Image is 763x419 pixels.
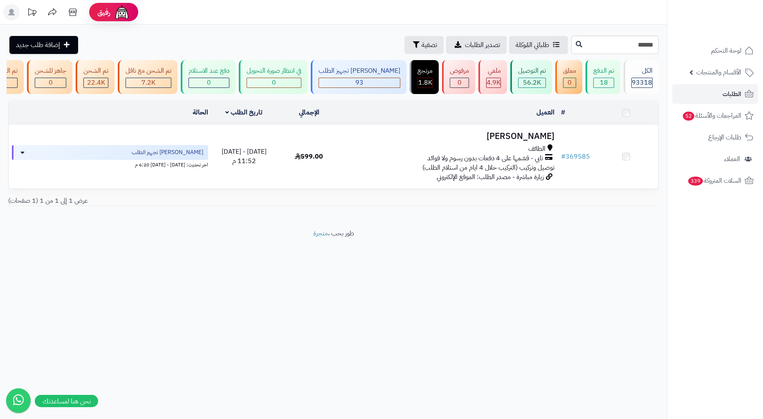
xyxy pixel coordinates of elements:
div: 0 [35,78,66,87]
span: السلات المتروكة [687,175,741,186]
a: العميل [536,108,554,117]
a: تم الشحن 22.4K [74,60,116,94]
div: تم الشحن مع ناقل [126,66,171,76]
span: الطلبات [723,88,741,100]
a: ملغي 4.9K [477,60,509,94]
span: [PERSON_NAME] تجهيز الطلب [132,148,203,157]
span: 7.2K [141,78,155,87]
span: زيارة مباشرة - مصدر الطلب: الموقع الإلكتروني [437,172,544,182]
div: جاهز للشحن [35,66,66,76]
a: السلات المتروكة339 [672,171,758,190]
div: دفع عند الاستلام [189,66,229,76]
div: 93 [319,78,400,87]
span: الطائف [528,144,545,154]
a: تم التوصيل 56.2K [509,60,554,94]
span: # [561,152,566,161]
a: في انتظار صورة التحويل 0 [237,60,309,94]
span: إضافة طلب جديد [16,40,60,50]
div: ملغي [486,66,501,76]
div: معلق [563,66,576,76]
a: دفع عند الاستلام 0 [179,60,237,94]
a: طلباتي المُوكلة [509,36,568,54]
span: 93 [355,78,364,87]
div: 0 [189,78,229,87]
a: تم الدفع 18 [584,60,622,94]
a: تحديثات المنصة [22,4,42,22]
img: ai-face.png [114,4,130,20]
span: لوحة التحكم [711,45,741,56]
div: 0 [247,78,301,87]
a: تم الشحن مع ناقل 7.2K [116,60,179,94]
span: 22.4K [87,78,105,87]
span: توصيل وتركيب (التركيب خلال 4 ايام من استلام الطلب) [422,163,554,173]
a: جاهز للشحن 0 [25,60,74,94]
a: متجرة [313,229,328,238]
span: تصدير الطلبات [465,40,500,50]
span: 18 [600,78,608,87]
img: logo-2.png [707,19,755,36]
a: المراجعات والأسئلة52 [672,106,758,125]
span: 52 [683,112,695,121]
div: في انتظار صورة التحويل [247,66,301,76]
div: 18 [594,78,614,87]
a: العملاء [672,149,758,169]
div: تم التوصيل [518,66,546,76]
span: 1.8K [418,78,432,87]
div: اخر تحديث: [DATE] - [DATE] 6:20 م [12,160,208,168]
a: تاريخ الطلب [225,108,263,117]
span: طلباتي المُوكلة [516,40,549,50]
span: 4.9K [487,78,500,87]
span: طلبات الإرجاع [708,132,741,143]
div: مرفوض [450,66,469,76]
a: معلق 0 [554,60,584,94]
a: #369585 [561,152,590,161]
a: إضافة طلب جديد [9,36,78,54]
a: تصدير الطلبات [446,36,507,54]
span: 0 [568,78,572,87]
div: 7223 [126,78,171,87]
a: مرفوض 0 [440,60,477,94]
div: الكل [631,66,653,76]
a: طلبات الإرجاع [672,128,758,147]
span: 93318 [632,78,652,87]
a: [PERSON_NAME] تجهيز الطلب 93 [309,60,408,94]
span: تصفية [422,40,437,50]
a: # [561,108,565,117]
a: الكل93318 [622,60,660,94]
span: 0 [458,78,462,87]
span: 339 [688,177,703,186]
span: تابي - قسّمها على 4 دفعات بدون رسوم ولا فوائد [427,154,543,163]
a: لوحة التحكم [672,41,758,60]
a: مرتجع 1.8K [408,60,440,94]
span: رفيق [97,7,110,17]
div: 4937 [487,78,500,87]
button: تصفية [404,36,444,54]
div: 1783 [418,78,432,87]
div: [PERSON_NAME] تجهيز الطلب [319,66,400,76]
a: الإجمالي [299,108,319,117]
span: 56.2K [523,78,541,87]
div: 0 [450,78,469,87]
a: الحالة [193,108,208,117]
span: 0 [49,78,53,87]
span: 599.00 [295,152,323,161]
span: 0 [207,78,211,87]
div: مرتجع [417,66,433,76]
a: الطلبات [672,84,758,104]
span: العملاء [724,153,740,165]
div: 0 [563,78,576,87]
div: 56194 [518,78,545,87]
span: المراجعات والأسئلة [682,110,741,121]
div: 22361 [84,78,108,87]
div: تم الشحن [83,66,108,76]
div: تم الدفع [593,66,614,76]
h3: [PERSON_NAME] [345,132,554,141]
span: 0 [272,78,276,87]
span: [DATE] - [DATE] 11:52 م [222,147,267,166]
span: الأقسام والمنتجات [696,67,741,78]
div: عرض 1 إلى 1 من 1 (1 صفحات) [2,196,334,206]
